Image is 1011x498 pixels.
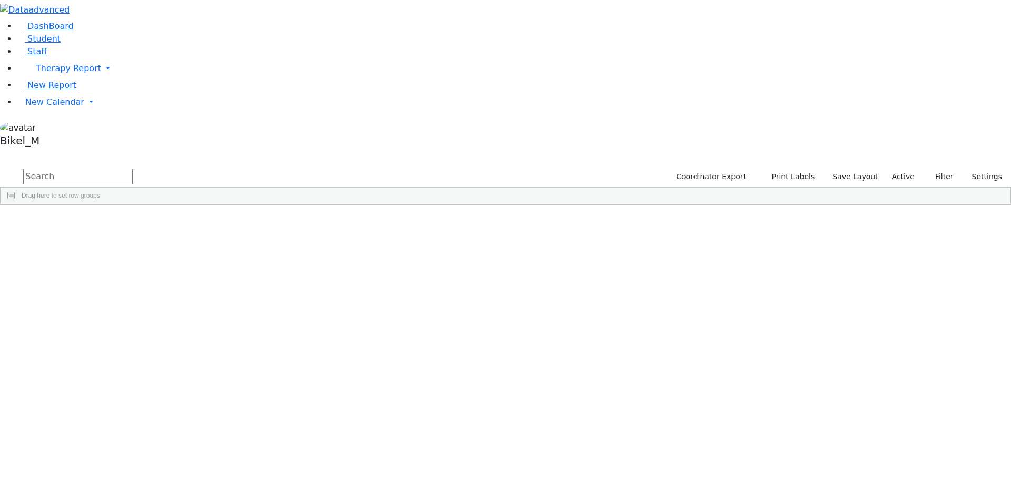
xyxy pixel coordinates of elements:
button: Save Layout [828,169,883,185]
span: Staff [27,46,47,56]
label: Active [887,169,919,185]
span: DashBoard [27,21,74,31]
span: New Calendar [25,97,84,107]
button: Print Labels [759,169,819,185]
input: Search [23,169,133,184]
a: DashBoard [17,21,74,31]
button: Filter [921,169,958,185]
a: Student [17,34,61,44]
a: New Calendar [17,92,1011,113]
span: Drag here to set row groups [22,192,100,199]
button: Coordinator Export [669,169,751,185]
button: Settings [958,169,1007,185]
a: Therapy Report [17,58,1011,79]
a: Staff [17,46,47,56]
a: New Report [17,80,76,90]
span: Therapy Report [36,63,101,73]
span: New Report [27,80,76,90]
span: Student [27,34,61,44]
